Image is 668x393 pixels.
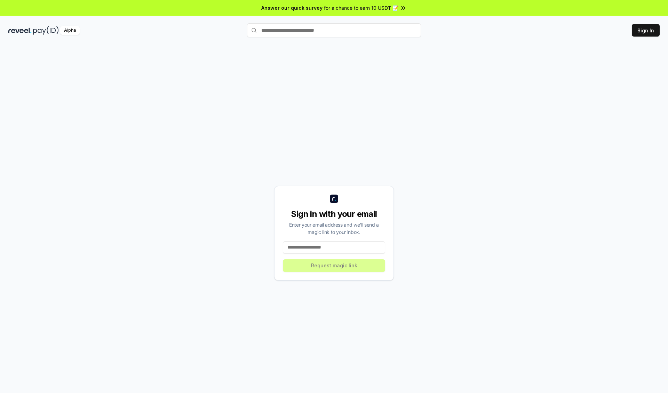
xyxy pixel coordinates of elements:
img: logo_small [330,195,338,203]
div: Enter your email address and we’ll send a magic link to your inbox. [283,221,385,236]
button: Sign In [632,24,660,37]
span: for a chance to earn 10 USDT 📝 [324,4,398,11]
span: Answer our quick survey [261,4,323,11]
div: Alpha [60,26,80,35]
img: pay_id [33,26,59,35]
div: Sign in with your email [283,209,385,220]
img: reveel_dark [8,26,32,35]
